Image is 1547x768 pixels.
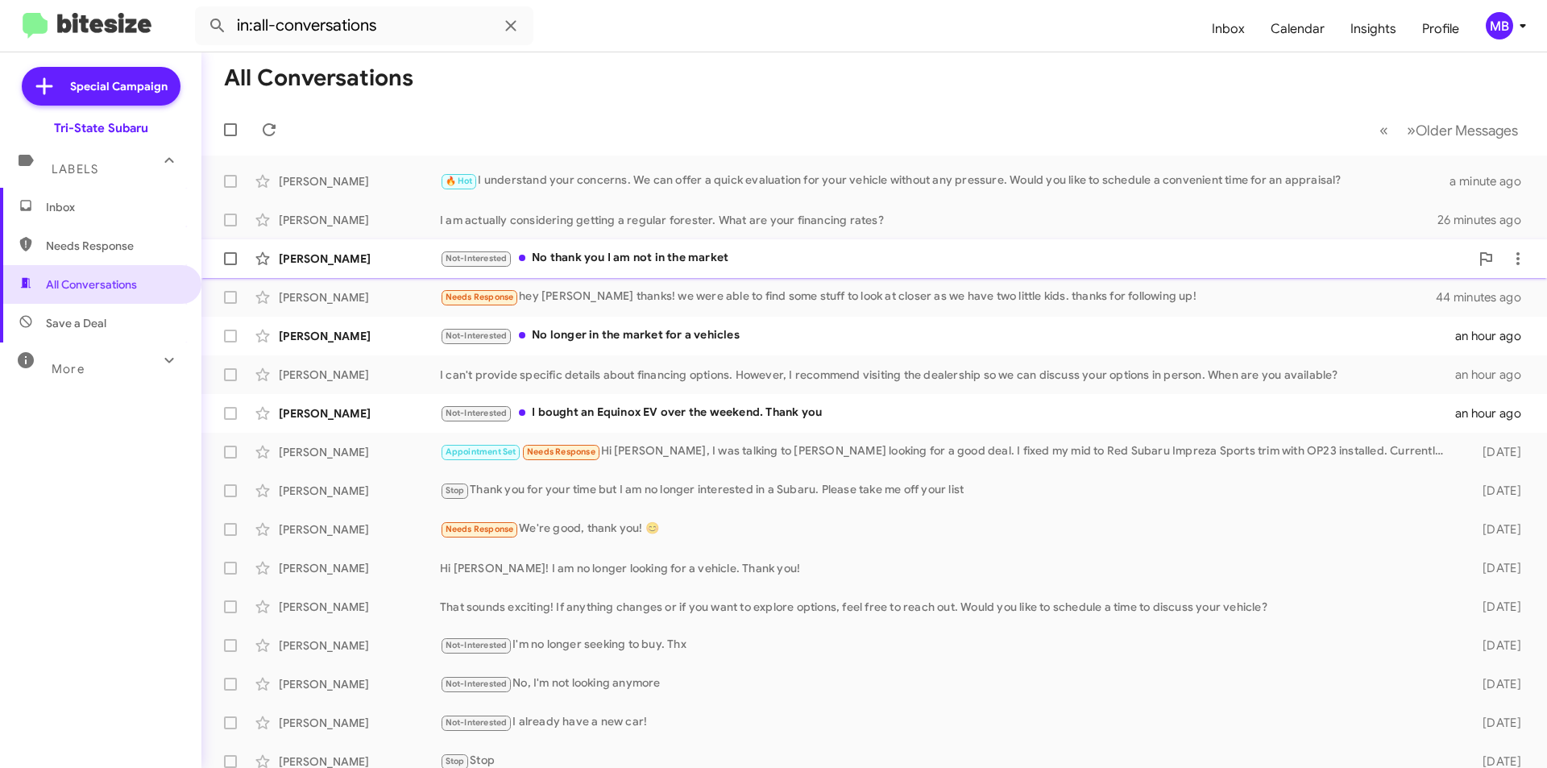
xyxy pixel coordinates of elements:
[1437,289,1534,305] div: 44 minutes ago
[440,212,1437,228] div: I am actually considering getting a regular forester. What are your financing rates?
[1455,367,1534,383] div: an hour ago
[1338,6,1409,52] a: Insights
[46,276,137,293] span: All Conversations
[279,173,440,189] div: [PERSON_NAME]
[279,405,440,421] div: [PERSON_NAME]
[440,442,1457,461] div: Hi [PERSON_NAME], I was talking to [PERSON_NAME] looking for a good deal. I fixed my mid to Red S...
[22,67,180,106] a: Special Campaign
[279,328,440,344] div: [PERSON_NAME]
[279,367,440,383] div: [PERSON_NAME]
[1199,6,1258,52] a: Inbox
[279,560,440,576] div: [PERSON_NAME]
[279,637,440,654] div: [PERSON_NAME]
[446,717,508,728] span: Not-Interested
[54,120,148,136] div: Tri-State Subaru
[446,485,465,496] span: Stop
[440,326,1455,345] div: No longer in the market for a vehicles
[446,756,465,766] span: Stop
[70,78,168,94] span: Special Campaign
[1457,599,1534,615] div: [DATE]
[1450,173,1534,189] div: a minute ago
[446,446,516,457] span: Appointment Set
[1407,120,1416,140] span: »
[446,408,508,418] span: Not-Interested
[440,481,1457,500] div: Thank you for your time but I am no longer interested in a Subaru. Please take me off your list
[446,176,473,186] span: 🔥 Hot
[1258,6,1338,52] a: Calendar
[440,675,1457,693] div: No, I'm not looking anymore
[1457,560,1534,576] div: [DATE]
[440,367,1455,383] div: I can't provide specific details about financing options. However, I recommend visiting the deale...
[46,315,106,331] span: Save a Deal
[1437,212,1534,228] div: 26 minutes ago
[446,524,514,534] span: Needs Response
[279,521,440,538] div: [PERSON_NAME]
[527,446,595,457] span: Needs Response
[440,599,1457,615] div: That sounds exciting! If anything changes or if you want to explore options, feel free to reach o...
[279,676,440,692] div: [PERSON_NAME]
[1455,405,1534,421] div: an hour ago
[46,199,183,215] span: Inbox
[446,292,514,302] span: Needs Response
[52,362,85,376] span: More
[1371,114,1528,147] nav: Page navigation example
[1455,328,1534,344] div: an hour ago
[440,636,1457,654] div: I'm no longer seeking to buy. Thx
[1457,637,1534,654] div: [DATE]
[1416,122,1518,139] span: Older Messages
[440,249,1470,268] div: No thank you I am not in the market
[46,238,183,254] span: Needs Response
[279,289,440,305] div: [PERSON_NAME]
[279,212,440,228] div: [PERSON_NAME]
[440,520,1457,538] div: We're good, thank you! 😊
[279,599,440,615] div: [PERSON_NAME]
[279,715,440,731] div: [PERSON_NAME]
[1370,114,1398,147] button: Previous
[1397,114,1528,147] button: Next
[446,253,508,264] span: Not-Interested
[1457,521,1534,538] div: [DATE]
[279,251,440,267] div: [PERSON_NAME]
[440,560,1457,576] div: Hi [PERSON_NAME]! I am no longer looking for a vehicle. Thank you!
[52,162,98,176] span: Labels
[1379,120,1388,140] span: «
[446,330,508,341] span: Not-Interested
[1486,12,1513,39] div: MB
[195,6,533,45] input: Search
[440,172,1450,190] div: I understand your concerns. We can offer a quick evaluation for your vehicle without any pressure...
[1472,12,1529,39] button: MB
[1409,6,1472,52] a: Profile
[224,65,413,91] h1: All Conversations
[440,404,1455,422] div: I bought an Equinox EV over the weekend. Thank you
[440,713,1457,732] div: I already have a new car!
[1457,676,1534,692] div: [DATE]
[440,288,1437,306] div: hey [PERSON_NAME] thanks! we were able to find some stuff to look at closer as we have two little...
[279,483,440,499] div: [PERSON_NAME]
[446,679,508,689] span: Not-Interested
[1457,444,1534,460] div: [DATE]
[446,640,508,650] span: Not-Interested
[1457,483,1534,499] div: [DATE]
[279,444,440,460] div: [PERSON_NAME]
[1457,715,1534,731] div: [DATE]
